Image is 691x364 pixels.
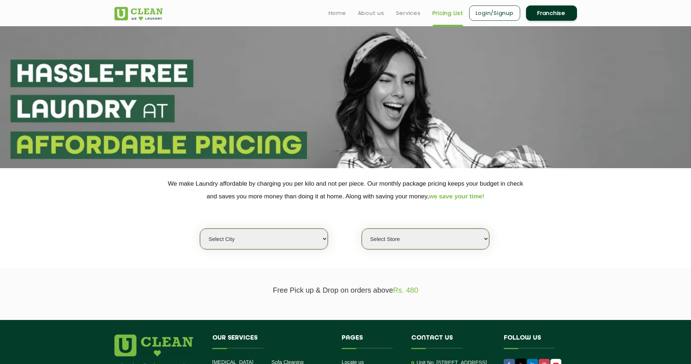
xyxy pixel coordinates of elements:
span: Rs. 480 [393,286,418,294]
a: Franchise [526,5,577,21]
h4: Pages [342,335,400,348]
a: Home [329,9,346,17]
span: we save your time! [429,193,484,200]
img: logo.png [114,335,193,356]
a: Pricing List [432,9,463,17]
a: About us [358,9,384,17]
a: Services [396,9,421,17]
p: Free Pick up & Drop on orders above [114,286,577,294]
a: Login/Signup [469,5,520,21]
img: UClean Laundry and Dry Cleaning [114,7,163,20]
h4: Contact us [411,335,493,348]
p: We make Laundry affordable by charging you per kilo and not per piece. Our monthly package pricin... [114,177,577,203]
h4: Our Services [212,335,331,348]
h4: Follow us [504,335,568,348]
